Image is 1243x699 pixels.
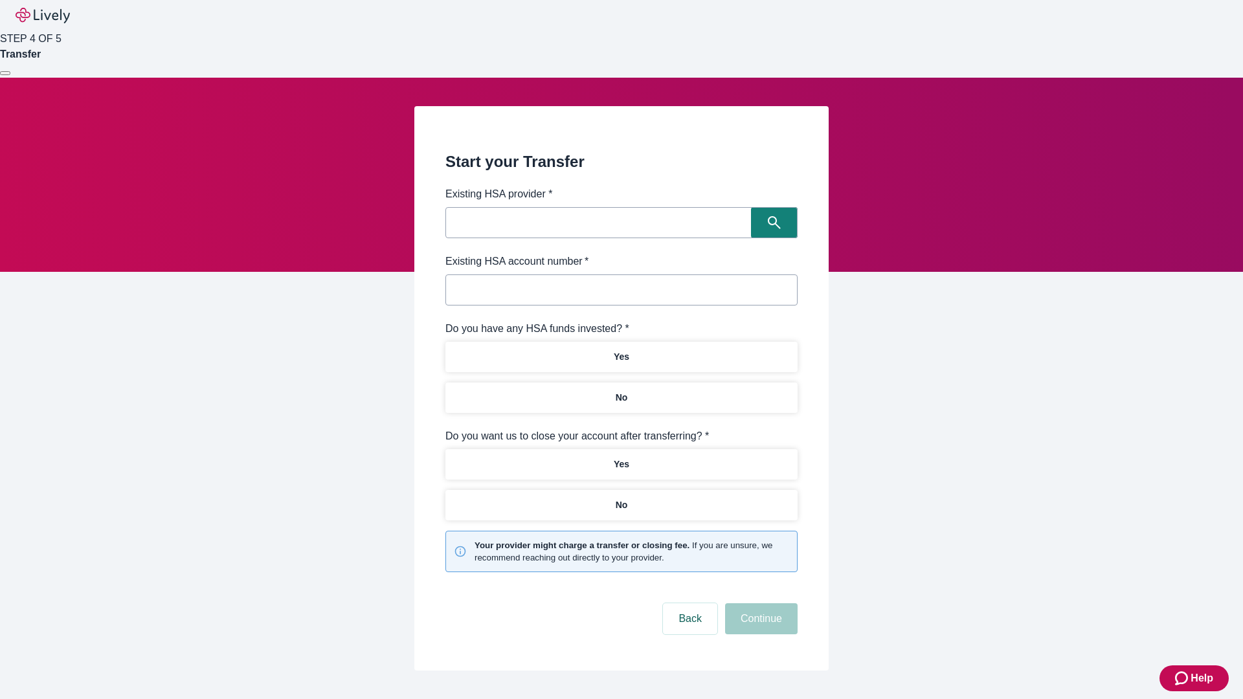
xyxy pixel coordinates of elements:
button: Zendesk support iconHelp [1159,665,1229,691]
button: No [445,490,798,520]
button: Yes [445,342,798,372]
strong: Your provider might charge a transfer or closing fee. [475,540,689,550]
input: Search input [449,214,751,232]
button: Yes [445,449,798,480]
button: Search icon [751,207,798,238]
svg: Search icon [768,216,781,229]
p: Yes [614,350,629,364]
label: Do you have any HSA funds invested? * [445,321,629,337]
label: Do you want us to close your account after transferring? * [445,428,709,444]
p: No [616,498,628,512]
h2: Start your Transfer [445,150,798,173]
svg: Zendesk support icon [1175,671,1191,686]
span: Help [1191,671,1213,686]
button: No [445,383,798,413]
small: If you are unsure, we recommend reaching out directly to your provider. [475,539,789,564]
button: Back [663,603,717,634]
img: Lively [16,8,70,23]
p: Yes [614,458,629,471]
p: No [616,391,628,405]
label: Existing HSA provider * [445,186,552,202]
label: Existing HSA account number [445,254,588,269]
